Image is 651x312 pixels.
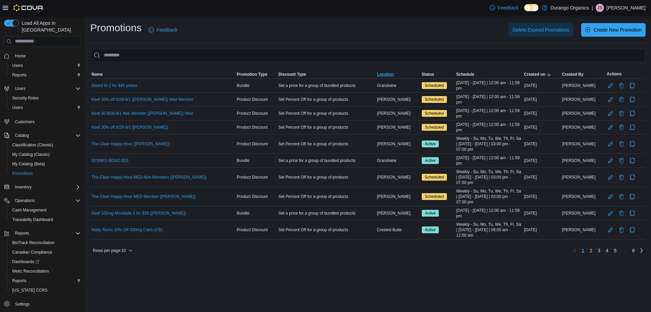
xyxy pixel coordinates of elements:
[420,70,455,78] button: Status
[9,141,56,149] a: Classification (Classic)
[456,108,521,119] span: [DATE] - [DATE] | 12:00 am - 11:59 pm
[277,123,376,131] div: Set Percent Off for a group of products
[422,124,447,131] span: Scheduled
[377,210,411,216] span: [PERSON_NAME]
[14,4,44,11] img: Cova
[422,157,439,164] span: Active
[562,210,596,216] span: [PERSON_NAME]
[9,248,55,256] a: Canadian Compliance
[377,141,411,147] span: [PERSON_NAME]
[7,150,83,159] button: My Catalog (Classic)
[607,95,615,104] button: Edit Promotion
[562,158,596,163] span: [PERSON_NAME]
[12,229,81,237] span: Reports
[1,51,83,61] button: Home
[237,111,268,116] span: Product Discount
[607,226,615,234] button: Edit Promotion
[7,103,83,112] button: Users
[425,124,444,130] span: Scheduled
[92,111,193,116] a: Keef 30 8/28-9/1 Non Member ([PERSON_NAME]) Med
[562,227,596,233] span: [PERSON_NAME]
[606,247,609,254] span: 4
[9,71,81,79] span: Reports
[237,125,268,130] span: Product Discount
[19,20,81,33] span: Load All Apps in [GEOGRAPHIC_DATA]
[92,83,137,88] a: Dialed In 2 for $40 pretax
[425,96,444,103] span: Scheduled
[422,110,447,117] span: Scheduled
[9,277,29,285] a: Reports
[579,245,637,256] ul: Pagination for table:
[90,21,142,35] h1: Promotions
[607,4,646,12] p: [PERSON_NAME]
[523,70,561,78] button: Created on
[9,277,81,285] span: Reports
[7,169,83,178] button: Promotions
[15,119,35,125] span: Customers
[607,123,615,131] button: Edit Promotion
[146,23,180,37] a: Feedback
[617,95,626,104] button: Delete Promotion
[12,197,38,205] button: Operations
[9,104,25,112] a: Users
[425,110,444,116] span: Scheduled
[377,158,396,163] span: Grandview
[524,4,538,11] input: Dark Mode
[425,141,436,147] span: Active
[637,246,646,255] a: Next page
[523,209,561,217] div: [DATE]
[15,301,29,307] span: Settings
[598,247,600,254] span: 3
[12,52,28,60] a: Home
[1,84,83,93] button: Users
[7,159,83,169] button: My Catalog (Beta)
[278,72,306,77] span: Discount Type
[9,206,81,214] span: Cash Management
[523,226,561,234] div: [DATE]
[456,136,521,152] span: Weekly - Su, Mo, Tu, We, Th, Fr, Sa | [DATE] - [DATE] | 03:00 pm - 07:00 pm
[632,247,635,254] span: 8
[9,267,52,275] a: Metrc Reconciliation
[277,70,376,78] button: Discount Type
[617,140,626,148] button: Delete Promotion
[277,157,376,165] div: Set a price for a group of bundled products
[607,173,615,181] button: Edit Promotion
[237,227,268,233] span: Product Discount
[579,245,587,256] button: Page 1 of 8
[617,209,626,217] button: Delete Promotion
[12,288,47,293] span: [US_STATE] CCRS
[12,300,81,308] span: Settings
[277,95,376,104] div: Set Percent Off for a group of products
[15,198,35,203] span: Operations
[592,4,593,12] p: |
[498,4,518,11] span: Feedback
[377,194,411,199] span: [PERSON_NAME]
[561,70,606,78] button: Created By
[9,267,81,275] span: Metrc Reconciliation
[92,175,206,180] a: The Clear Happy Hour MED Non Members ([PERSON_NAME])
[1,131,83,140] button: Catalog
[7,267,83,276] button: Metrc Reconciliation
[562,83,596,88] span: [PERSON_NAME]
[9,286,50,294] a: [US_STATE] CCRS
[9,169,36,178] a: Promotions
[277,109,376,117] div: Set Percent Off for a group of products
[456,169,521,185] span: Weekly - Su, Mo, Tu, We, Th, Fr, Sa | [DATE] - [DATE] | 03:00 pm - 07:00 pm
[12,259,39,264] span: Dashboards
[9,61,81,70] span: Users
[277,81,376,90] div: Set a price for a group of bundled products
[237,210,249,216] span: Bundle
[12,152,50,157] span: My Catalog (Classic)
[1,196,83,205] button: Operations
[456,222,521,238] span: Weekly - Su, Mo, Tu, We, Th, Fr, Sa | [DATE] - [DATE] | 08:00 am - 12:00 am
[456,94,521,105] span: [DATE] - [DATE] | 12:00 am - 11:59 pm
[425,194,444,200] span: Scheduled
[237,141,268,147] span: Product Discount
[15,86,25,91] span: Users
[7,205,83,215] button: Cash Management
[377,72,394,77] span: Location
[571,245,646,256] nav: Pagination for table:
[12,183,81,191] span: Inventory
[9,150,53,159] a: My Catalog (Classic)
[92,158,129,163] a: DOINKS BOGO $15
